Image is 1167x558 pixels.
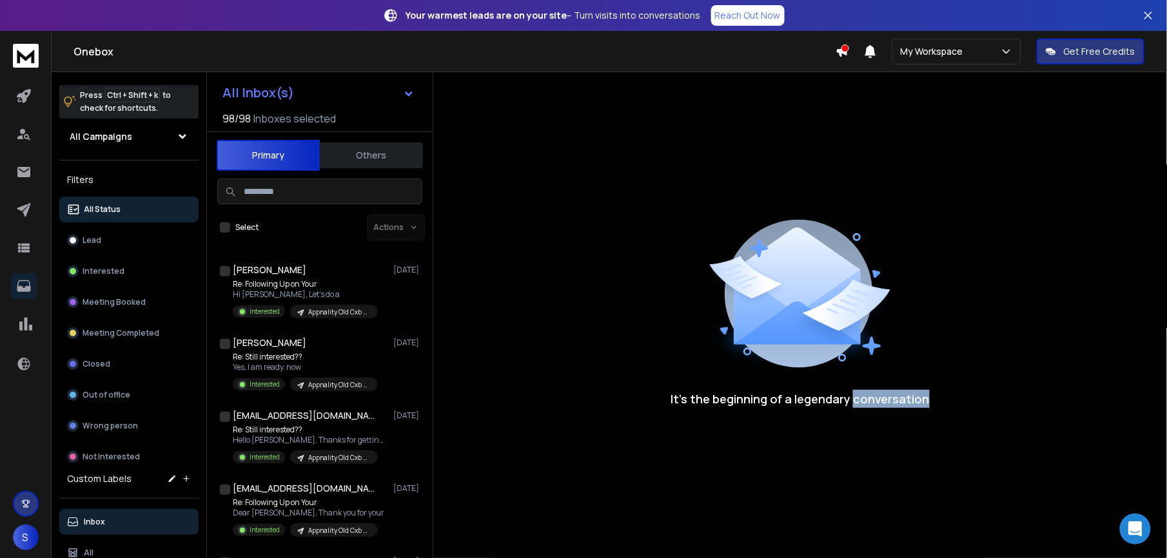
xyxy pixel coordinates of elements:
[13,524,39,550] button: S
[320,141,423,169] button: Others
[59,444,199,470] button: Not Interested
[83,235,101,245] p: Lead
[308,453,370,463] p: Appnality Old Cxb Data 26 [PERSON_NAME] 2025
[59,320,199,346] button: Meeting Completed
[83,421,138,431] p: Wrong person
[406,9,701,22] p: – Turn visits into conversations
[67,472,132,485] h3: Custom Labels
[83,359,110,369] p: Closed
[393,338,422,348] p: [DATE]
[59,413,199,439] button: Wrong person
[217,140,320,171] button: Primary
[250,452,280,462] p: Interested
[83,266,124,276] p: Interested
[59,197,199,222] button: All Status
[233,482,375,495] h1: [EMAIL_ADDRESS][DOMAIN_NAME]
[222,111,251,126] span: 98 / 98
[59,382,199,408] button: Out of office
[83,390,130,400] p: Out of office
[233,289,378,300] p: Hi [PERSON_NAME], Let's do a
[70,130,132,143] h1: All Campaigns
[80,89,171,115] p: Press to check for shortcuts.
[83,452,140,462] p: Not Interested
[59,289,199,315] button: Meeting Booked
[59,258,199,284] button: Interested
[1037,39,1144,64] button: Get Free Credits
[1120,514,1151,544] div: Open Intercom Messenger
[901,45,968,58] p: My Workspace
[308,307,370,317] p: Appnality Old Cxb Data 26 [PERSON_NAME] 2025
[84,548,93,558] p: All
[250,307,280,316] p: Interested
[59,227,199,253] button: Lead
[715,9,781,22] p: Reach Out Now
[233,352,378,362] p: Re: Still interested??
[711,5,785,26] a: Reach Out Now
[1064,45,1135,58] p: Get Free Credits
[233,264,306,276] h1: [PERSON_NAME]
[253,111,336,126] h3: Inboxes selected
[671,390,930,408] p: It’s the beginning of a legendary conversation
[222,86,294,99] h1: All Inbox(s)
[393,483,422,494] p: [DATE]
[250,380,280,389] p: Interested
[406,9,567,21] strong: Your warmest leads are on your site
[74,44,836,59] h1: Onebox
[84,204,121,215] p: All Status
[308,526,370,535] p: Appnality Old Cxb Data 26 [PERSON_NAME] 2025
[233,508,384,518] p: Dear [PERSON_NAME], Thank you for your
[212,80,425,106] button: All Inbox(s)
[233,409,375,422] h1: [EMAIL_ADDRESS][DOMAIN_NAME]
[13,44,39,68] img: logo
[59,509,199,535] button: Inbox
[250,525,280,535] p: Interested
[233,497,384,508] p: Re: Following Up on Your
[233,435,387,445] p: Hello [PERSON_NAME], Thanks for getting back
[59,171,199,189] h3: Filters
[105,88,160,102] span: Ctrl + Shift + k
[83,297,146,307] p: Meeting Booked
[233,425,387,435] p: Re: Still interested??
[233,362,378,372] p: Yes, I am ready. now
[59,124,199,149] button: All Campaigns
[235,222,259,233] label: Select
[83,328,159,338] p: Meeting Completed
[84,517,105,527] p: Inbox
[233,336,306,349] h1: [PERSON_NAME]
[308,380,370,390] p: Appnality Old Cxb Data 26 [PERSON_NAME] 2025
[59,351,199,377] button: Closed
[393,410,422,421] p: [DATE]
[233,279,378,289] p: Re: Following Up on Your
[393,265,422,275] p: [DATE]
